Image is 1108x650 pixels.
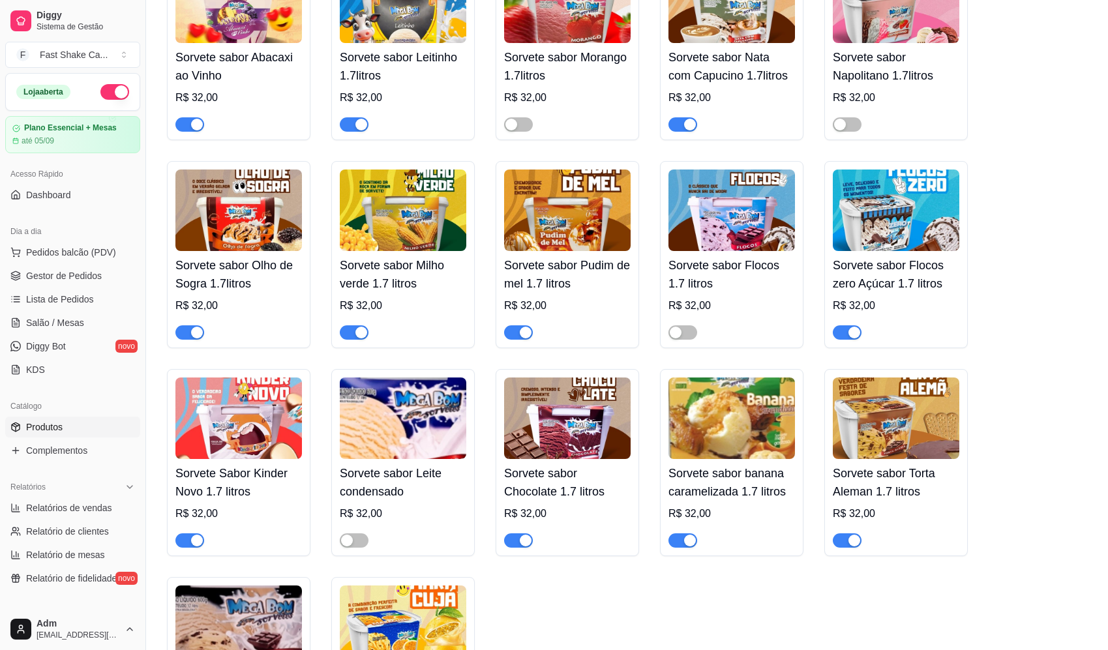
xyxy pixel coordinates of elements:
span: Produtos [26,421,63,434]
div: Loja aberta [16,85,70,99]
span: Diggy Bot [26,340,66,353]
div: R$ 32,00 [175,90,302,106]
h4: Sorvete sabor Leite condensado [340,464,466,501]
div: R$ 32,00 [340,506,466,522]
h4: Sorvete sabor Milho verde 1.7 litros [340,256,466,293]
button: Adm[EMAIL_ADDRESS][DOMAIN_NAME] [5,613,140,645]
div: R$ 32,00 [340,90,466,106]
article: Plano Essencial + Mesas [24,123,117,133]
h4: Sorvete Sabor Kinder Novo 1.7 litros [175,464,302,501]
span: Lista de Pedidos [26,293,94,306]
a: Complementos [5,440,140,461]
span: Diggy [37,10,135,22]
div: R$ 32,00 [504,90,631,106]
span: Sistema de Gestão [37,22,135,32]
div: R$ 32,00 [175,298,302,314]
div: R$ 32,00 [833,298,959,314]
span: Complementos [26,444,87,457]
span: Salão / Mesas [26,316,84,329]
h4: Sorvete sabor Torta Aleman 1.7 litros [833,464,959,501]
article: até 05/09 [22,136,54,146]
img: product-image [175,170,302,251]
span: Gestor de Pedidos [26,269,102,282]
h4: Sorvete sabor Pudim de mel 1.7 litros [504,256,631,293]
div: R$ 32,00 [504,506,631,522]
span: Relatórios [10,482,46,492]
img: product-image [504,170,631,251]
span: Adm [37,618,119,630]
a: Relatório de fidelidadenovo [5,568,140,589]
h4: Sorvete sabor Napolitano 1.7litros [833,48,959,85]
h4: Sorvete sabor Flocos 1.7 litros [668,256,795,293]
span: Pedidos balcão (PDV) [26,246,116,259]
span: F [16,48,29,61]
div: R$ 32,00 [833,506,959,522]
a: Relatório de clientes [5,521,140,542]
span: KDS [26,363,45,376]
img: product-image [340,170,466,251]
button: Alterar Status [100,84,129,100]
h4: Sorvete sabor Morango 1.7litros [504,48,631,85]
a: Diggy Botnovo [5,336,140,357]
div: Gerenciar [5,604,140,625]
div: R$ 32,00 [668,506,795,522]
div: R$ 32,00 [668,298,795,314]
span: Relatório de mesas [26,548,105,561]
button: Pedidos balcão (PDV) [5,242,140,263]
a: Salão / Mesas [5,312,140,333]
img: product-image [504,377,631,459]
span: Relatórios de vendas [26,501,112,514]
div: Catálogo [5,396,140,417]
h4: Sorvete sabor Abacaxi ao Vinho [175,48,302,85]
button: Select a team [5,42,140,68]
span: Relatório de fidelidade [26,572,117,585]
div: Acesso Rápido [5,164,140,185]
a: Relatórios de vendas [5,497,140,518]
img: product-image [175,377,302,459]
img: product-image [833,377,959,459]
a: Produtos [5,417,140,437]
h4: Sorvete sabor Nata com Capucino 1.7litros [668,48,795,85]
a: Lista de Pedidos [5,289,140,310]
a: DiggySistema de Gestão [5,5,140,37]
a: Gestor de Pedidos [5,265,140,286]
div: Dia a dia [5,221,140,242]
h4: Sorvete sabor banana caramelizada 1.7 litros [668,464,795,501]
a: Plano Essencial + Mesasaté 05/09 [5,116,140,153]
div: R$ 32,00 [668,90,795,106]
div: R$ 32,00 [833,90,959,106]
h4: Sorvete sabor Flocos zero Açúcar 1.7 litros [833,256,959,293]
img: product-image [668,377,795,459]
img: product-image [833,170,959,251]
a: Relatório de mesas [5,544,140,565]
img: product-image [340,377,466,459]
a: Dashboard [5,185,140,205]
a: KDS [5,359,140,380]
div: R$ 32,00 [340,298,466,314]
img: product-image [668,170,795,251]
h4: Sorvete sabor Olho de Sogra 1.7litros [175,256,302,293]
span: Dashboard [26,188,71,201]
span: [EMAIL_ADDRESS][DOMAIN_NAME] [37,630,119,640]
h4: Sorvete sabor Chocolate 1.7 litros [504,464,631,501]
span: Relatório de clientes [26,525,109,538]
div: R$ 32,00 [504,298,631,314]
div: Fast Shake Ca ... [40,48,108,61]
div: R$ 32,00 [175,506,302,522]
h4: Sorvete sabor Leitinho 1.7litros [340,48,466,85]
